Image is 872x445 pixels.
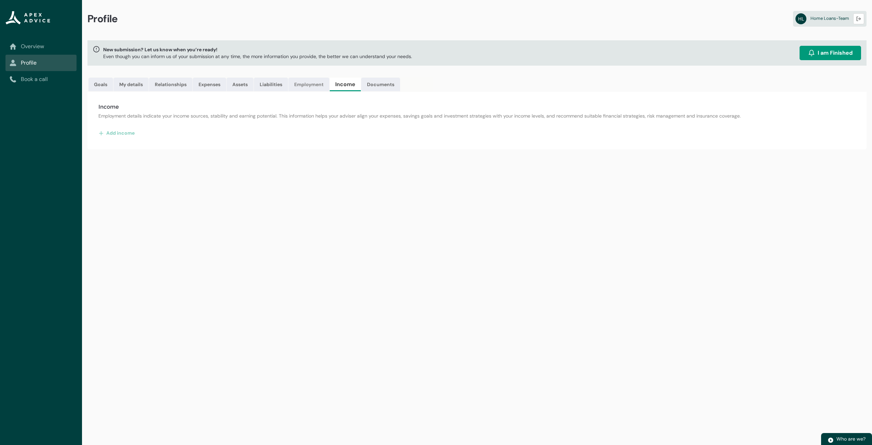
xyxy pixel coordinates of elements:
a: Liabilities [254,78,288,91]
a: Book a call [10,75,72,83]
button: I am Finished [800,46,861,60]
a: Goals [88,78,113,91]
a: Relationships [149,78,192,91]
span: New submission? Let us know when you’re ready! [103,46,412,53]
a: My details [113,78,149,91]
a: Employment [288,78,329,91]
a: Income [330,78,361,91]
span: I am Finished [818,49,853,57]
a: Documents [361,78,400,91]
img: alarm.svg [808,50,815,56]
img: Apex Advice Group [5,11,50,25]
a: HLHome Loans-Team [793,11,867,27]
p: Employment details indicate your income sources, stability and earning potential. This informatio... [98,112,856,119]
p: Even though you can inform us of your submission at any time, the more information you provide, t... [103,53,412,60]
a: Overview [10,42,72,51]
a: Assets [227,78,254,91]
span: Profile [87,12,118,25]
span: Who are we? [836,436,866,442]
a: Profile [10,59,72,67]
a: Expenses [193,78,226,91]
abbr: HL [795,13,806,24]
img: play.svg [828,437,834,443]
button: Add income [98,127,135,138]
h4: Income [98,103,856,111]
button: Logout [853,13,864,24]
span: Home Loans-Team [810,15,849,21]
nav: Sub page [5,38,77,87]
